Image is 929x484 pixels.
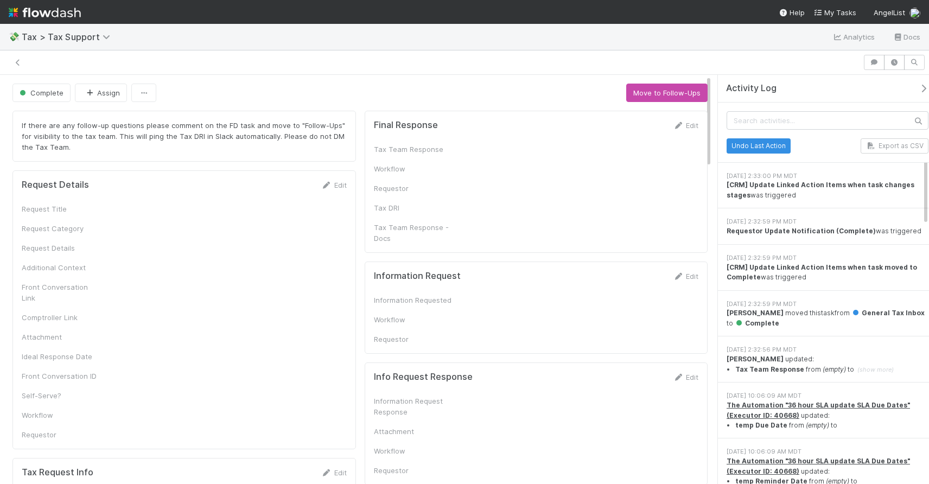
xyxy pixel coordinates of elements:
em: (empty) [806,421,829,429]
span: Tax > Tax Support [22,31,116,42]
span: (show more) [857,366,894,373]
div: Workflow [22,410,103,421]
div: Attachment [374,426,455,437]
a: The Automation "36 hour SLA update SLA Due Dates" (Executor ID: 40668) [727,401,910,419]
div: [DATE] 2:32:59 PM MDT [727,253,928,263]
div: [DATE] 2:32:56 PM MDT [727,345,928,354]
a: Edit [673,121,698,130]
div: Tax Team Response [374,144,455,155]
div: Requestor [22,429,103,440]
summary: Tax Team Response from (empty) to (show more) [735,365,928,374]
div: Front Conversation Link [22,282,103,303]
div: Attachment [22,332,103,342]
div: Requestor [374,183,455,194]
a: The Automation "36 hour SLA update SLA Due Dates" (Executor ID: 40668) [727,457,910,475]
input: Search activities... [727,111,928,130]
div: [DATE] 10:06:09 AM MDT [727,391,928,400]
img: avatar_5ff1a016-d0ce-496a-bfbe-ad3802c4d8a0.png [909,8,920,18]
div: Workflow [374,445,455,456]
div: moved this task from to [727,308,928,328]
div: Tax Team Response - Docs [374,222,455,244]
div: Information Requested [374,295,455,305]
button: Export as CSV [861,138,928,154]
div: Comptroller Link [22,312,103,323]
span: General Tax Inbox [851,309,925,317]
button: Complete [12,84,71,102]
a: Edit [673,373,698,381]
span: Complete [735,319,779,327]
a: Edit [321,468,347,477]
strong: [PERSON_NAME] [727,309,784,317]
div: Tax DRI [374,202,455,213]
div: Ideal Response Date [22,351,103,362]
div: was triggered [727,263,928,283]
strong: Tax Team Response [735,365,804,373]
button: Assign [75,84,127,102]
strong: [PERSON_NAME] [727,355,784,363]
div: Request Title [22,203,103,214]
div: Workflow [374,314,455,325]
div: Front Conversation ID [22,371,103,381]
strong: Requestor Update Notification (Complete) [727,227,876,235]
li: from to [735,421,928,430]
div: [DATE] 2:32:59 PM MDT [727,300,928,309]
div: Requestor [374,334,455,345]
div: updated: [727,354,928,374]
div: Self-Serve? [22,390,103,401]
span: Activity Log [726,83,777,94]
strong: [CRM] Update Linked Action Items when task moved to Complete [727,263,917,281]
span: AngelList [874,8,905,17]
button: Move to Follow-Ups [626,84,708,102]
img: logo-inverted-e16ddd16eac7371096b0.svg [9,3,81,22]
div: Request Details [22,243,103,253]
em: (empty) [823,365,846,373]
a: Edit [673,272,698,281]
span: My Tasks [813,8,856,17]
div: Information Request Response [374,396,455,417]
div: Workflow [374,163,455,174]
strong: [CRM] Update Linked Action Items when task changes stages [727,181,914,199]
div: [DATE] 10:06:09 AM MDT [727,447,928,456]
a: Analytics [832,30,875,43]
div: [DATE] 2:33:00 PM MDT [727,171,928,181]
strong: temp Due Date [735,421,787,429]
div: was triggered [727,180,928,200]
a: Docs [893,30,920,43]
button: Undo Last Action [727,138,791,154]
h5: Info Request Response [374,372,473,383]
div: [DATE] 2:32:59 PM MDT [727,217,928,226]
div: was triggered [727,226,928,236]
a: Edit [321,181,347,189]
div: Requestor [374,465,455,476]
div: updated: [727,400,928,430]
span: If there are any follow-up questions please comment on the FD task and move to "Follow-Ups" for v... [22,121,347,151]
div: Help [779,7,805,18]
h5: Information Request [374,271,461,282]
h5: Final Response [374,120,438,131]
span: Complete [17,88,63,97]
a: My Tasks [813,7,856,18]
h5: Request Details [22,180,89,190]
div: Request Category [22,223,103,234]
div: Additional Context [22,262,103,273]
h5: Tax Request Info [22,467,93,478]
span: 💸 [9,32,20,41]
